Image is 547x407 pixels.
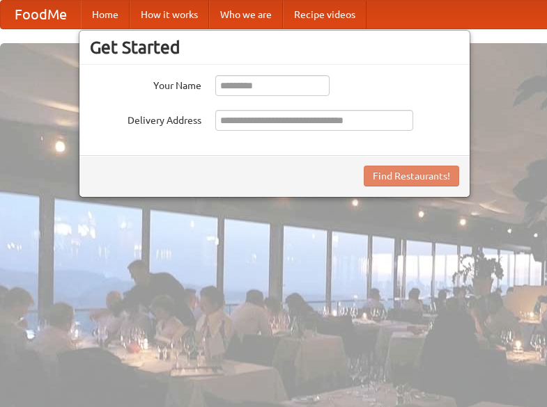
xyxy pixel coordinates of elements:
[209,1,283,29] a: Who we are
[130,1,209,29] a: How it works
[1,1,81,29] a: FoodMe
[90,75,201,93] label: Your Name
[364,166,459,186] button: Find Restaurants!
[90,37,459,58] h3: Get Started
[283,1,367,29] a: Recipe videos
[90,110,201,127] label: Delivery Address
[81,1,130,29] a: Home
